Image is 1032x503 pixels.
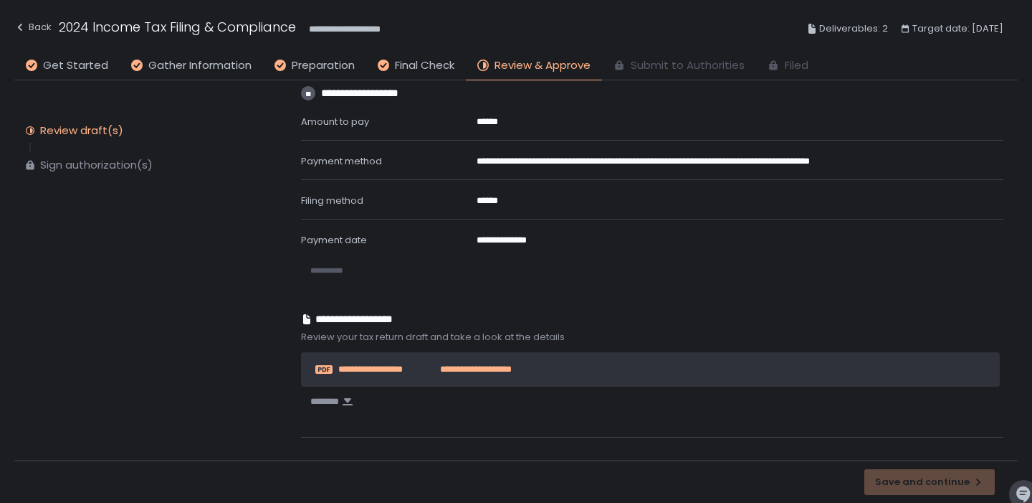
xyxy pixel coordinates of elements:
[301,115,369,128] span: Amount to pay
[631,57,745,74] span: Submit to Authorities
[494,57,591,74] span: Review & Approve
[59,17,296,37] h1: 2024 Income Tax Filing & Compliance
[14,19,52,36] div: Back
[301,194,363,207] span: Filing method
[40,123,123,138] div: Review draft(s)
[292,57,355,74] span: Preparation
[301,154,382,168] span: Payment method
[148,57,252,74] span: Gather Information
[301,233,367,247] span: Payment date
[43,57,108,74] span: Get Started
[912,20,1003,37] span: Target date: [DATE]
[40,158,153,172] div: Sign authorization(s)
[14,17,52,41] button: Back
[785,57,808,74] span: Filed
[301,331,1003,344] span: Review your tax return draft and take a look at the details
[395,57,454,74] span: Final Check
[819,20,888,37] span: Deliverables: 2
